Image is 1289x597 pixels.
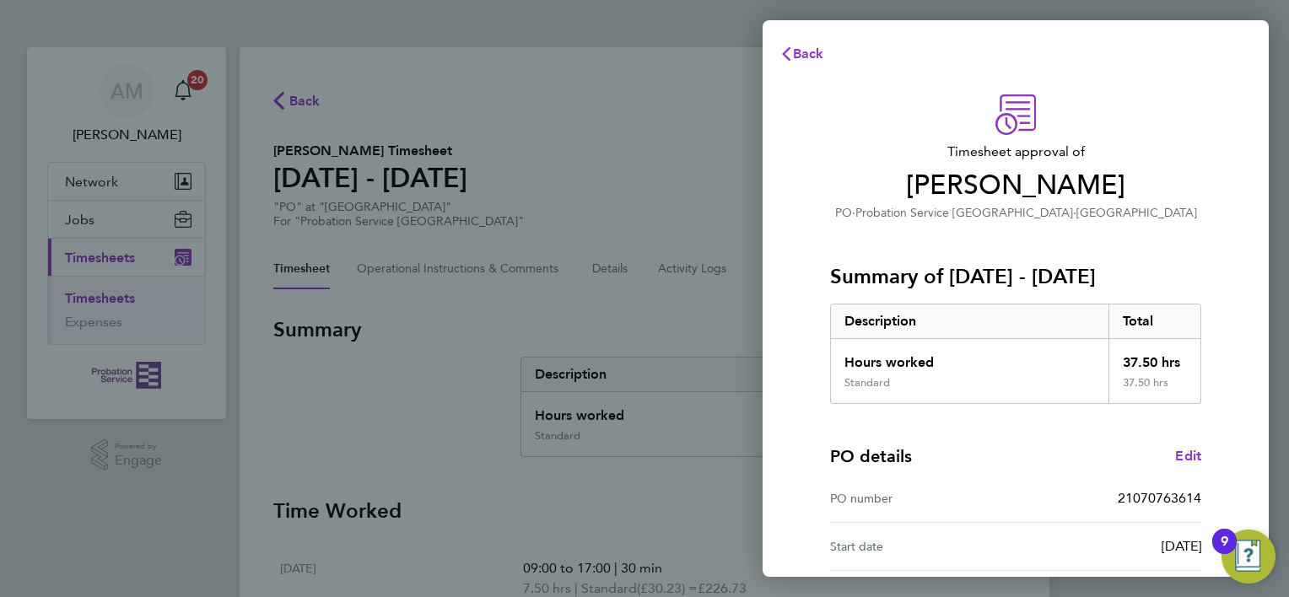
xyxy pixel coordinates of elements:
span: 21070763614 [1118,490,1201,506]
span: Edit [1175,448,1201,464]
div: Standard [844,376,890,390]
span: · [1073,206,1076,220]
div: 37.50 hrs [1108,339,1201,376]
button: Back [763,37,841,71]
div: Summary of 18 - 24 Aug 2025 [830,304,1201,404]
h3: Summary of [DATE] - [DATE] [830,263,1201,290]
div: Description [831,304,1108,338]
span: [PERSON_NAME] [830,169,1201,202]
div: 9 [1221,541,1228,563]
div: 37.50 hrs [1108,376,1201,403]
div: Hours worked [831,339,1108,376]
span: [GEOGRAPHIC_DATA] [1076,206,1197,220]
div: PO number [830,488,1016,508]
div: Start date [830,536,1016,557]
span: Back [793,46,824,62]
span: Timesheet approval of [830,142,1201,162]
div: [DATE] [1016,536,1201,557]
button: Open Resource Center, 9 new notifications [1222,530,1276,584]
span: PO [835,206,852,220]
h4: PO details [830,444,912,468]
div: Total [1108,304,1201,338]
span: Probation Service [GEOGRAPHIC_DATA] [855,206,1073,220]
a: Edit [1175,446,1201,466]
span: · [852,206,855,220]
